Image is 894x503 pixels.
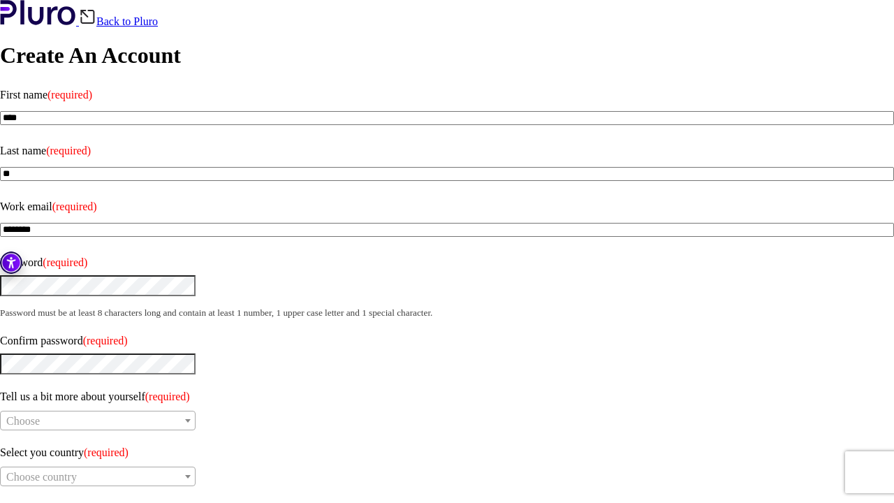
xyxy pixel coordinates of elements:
[46,145,91,156] span: (required)
[52,201,97,212] span: (required)
[6,415,40,427] span: Choose
[84,446,129,458] span: (required)
[145,391,190,402] span: (required)
[43,256,87,268] span: (required)
[47,89,92,101] span: (required)
[6,471,77,483] span: Choose country
[79,15,158,27] a: Back to Pluro
[83,335,128,347] span: (required)
[79,8,96,25] img: Back icon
